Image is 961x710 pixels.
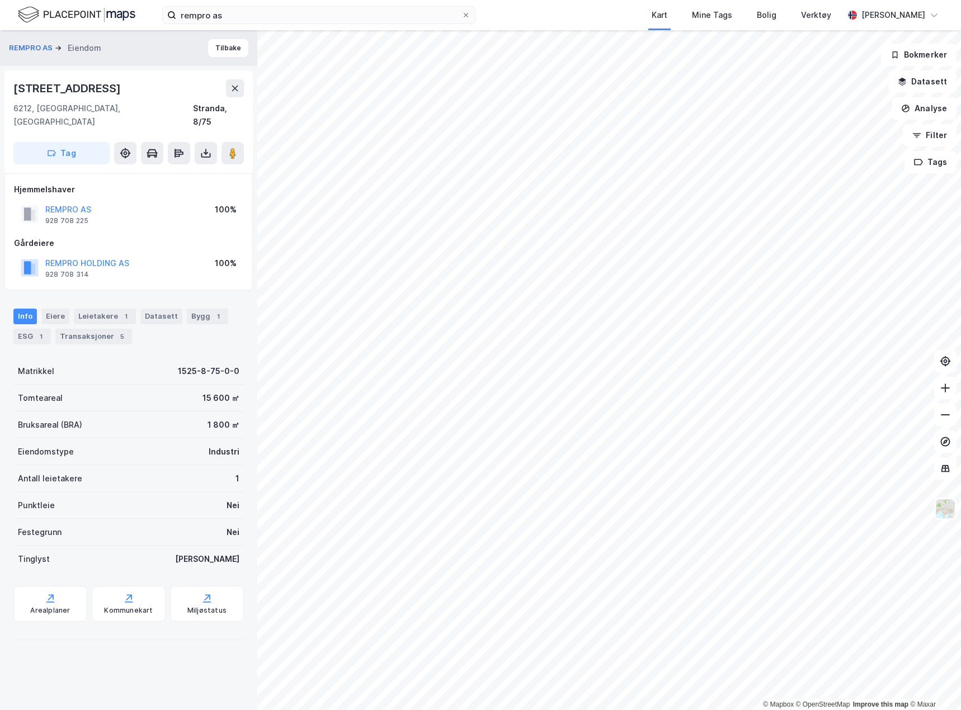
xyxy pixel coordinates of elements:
[215,257,237,270] div: 100%
[18,472,82,485] div: Antall leietakere
[35,331,46,342] div: 1
[41,309,69,324] div: Eiere
[881,44,957,66] button: Bokmerker
[178,365,239,378] div: 1525-8-75-0-0
[74,309,136,324] div: Leietakere
[903,124,957,146] button: Filter
[187,606,227,615] div: Miljøstatus
[104,606,153,615] div: Kommunekart
[116,331,128,342] div: 5
[801,8,831,22] div: Verktøy
[692,8,732,22] div: Mine Tags
[227,499,239,512] div: Nei
[18,5,135,25] img: logo.f888ab2527a4732fd821a326f86c7f29.svg
[9,42,55,54] button: REMPRO AS
[140,309,182,324] div: Datasett
[176,7,461,23] input: Søk på adresse, matrikkel, gårdeiere, leietakere eller personer
[55,329,132,344] div: Transaksjoner
[18,445,74,458] div: Eiendomstype
[215,203,237,216] div: 100%
[888,70,957,93] button: Datasett
[13,142,110,164] button: Tag
[905,151,957,173] button: Tags
[853,700,908,708] a: Improve this map
[905,656,961,710] div: Kontrollprogram for chat
[892,97,957,120] button: Analyse
[14,183,243,196] div: Hjemmelshaver
[763,700,794,708] a: Mapbox
[208,418,239,432] div: 1 800 ㎡
[861,8,925,22] div: [PERSON_NAME]
[652,8,667,22] div: Kart
[18,526,62,539] div: Festegrunn
[175,552,239,566] div: [PERSON_NAME]
[905,656,961,710] iframe: Chat Widget
[18,365,54,378] div: Matrikkel
[13,329,51,344] div: ESG
[30,606,70,615] div: Arealplaner
[209,445,239,458] div: Industri
[13,102,193,129] div: 6212, [GEOGRAPHIC_DATA], [GEOGRAPHIC_DATA]
[18,499,55,512] div: Punktleie
[227,526,239,539] div: Nei
[235,472,239,485] div: 1
[120,311,131,322] div: 1
[14,236,243,250] div: Gårdeiere
[68,41,101,55] div: Eiendom
[13,309,37,324] div: Info
[757,8,776,22] div: Bolig
[935,498,956,519] img: Z
[13,79,123,97] div: [STREET_ADDRESS]
[193,102,244,129] div: Stranda, 8/75
[18,552,50,566] div: Tinglyst
[202,391,239,405] div: 15 600 ㎡
[45,270,89,279] div: 928 708 314
[796,700,850,708] a: OpenStreetMap
[18,391,63,405] div: Tomteareal
[208,39,248,57] button: Tilbake
[18,418,82,432] div: Bruksareal (BRA)
[213,311,224,322] div: 1
[45,216,88,225] div: 928 708 225
[187,309,228,324] div: Bygg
